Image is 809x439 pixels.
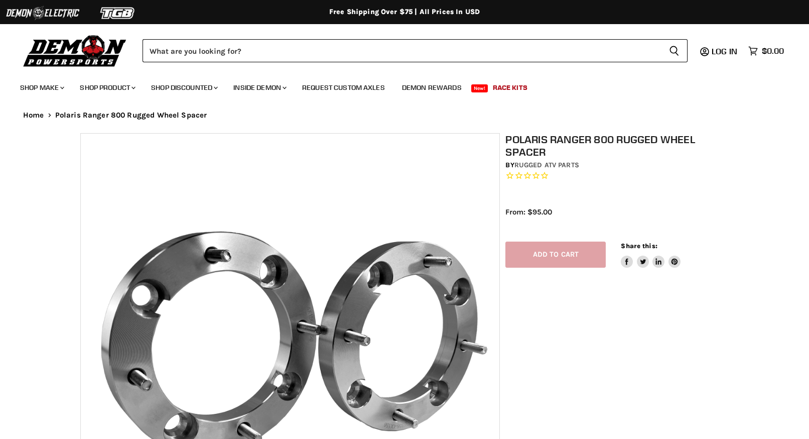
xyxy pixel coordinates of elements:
span: Rated 0.0 out of 5 stars 0 reviews [505,171,734,181]
span: $0.00 [762,46,784,56]
a: Shop Product [72,77,142,98]
span: Log in [712,46,737,56]
img: Demon Powersports [20,33,130,68]
input: Search [143,39,661,62]
a: Home [23,111,44,120]
img: TGB Logo 2 [80,4,156,23]
a: Rugged ATV Parts [514,161,579,169]
nav: Breadcrumbs [3,111,806,120]
a: Request Custom Axles [295,77,392,98]
aside: Share this: [621,242,681,268]
span: Share this: [621,242,657,250]
a: Shop Make [13,77,70,98]
img: Demon Electric Logo 2 [5,4,80,23]
a: Inside Demon [226,77,293,98]
span: From: $95.00 [505,207,552,216]
div: Free Shipping Over $75 | All Prices In USD [3,8,806,17]
a: Log in [707,47,743,56]
button: Search [661,39,688,62]
ul: Main menu [13,73,781,98]
a: Demon Rewards [394,77,469,98]
div: by [505,160,734,171]
a: Shop Discounted [144,77,224,98]
a: $0.00 [743,44,789,58]
a: Race Kits [485,77,535,98]
form: Product [143,39,688,62]
span: New! [471,84,488,92]
h1: Polaris Ranger 800 Rugged Wheel Spacer [505,133,734,158]
span: Polaris Ranger 800 Rugged Wheel Spacer [55,111,207,120]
